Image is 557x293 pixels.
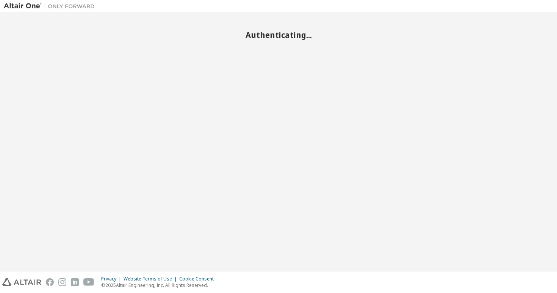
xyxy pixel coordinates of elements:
h2: Authenticating... [4,30,553,40]
img: altair_logo.svg [2,278,41,286]
img: youtube.svg [83,278,94,286]
div: Privacy [101,276,124,282]
div: Cookie Consent [179,276,218,282]
img: Altair One [4,2,99,10]
div: Website Terms of Use [124,276,179,282]
img: linkedin.svg [71,278,79,286]
img: facebook.svg [46,278,54,286]
p: © 2025 Altair Engineering, Inc. All Rights Reserved. [101,282,218,288]
img: instagram.svg [58,278,66,286]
